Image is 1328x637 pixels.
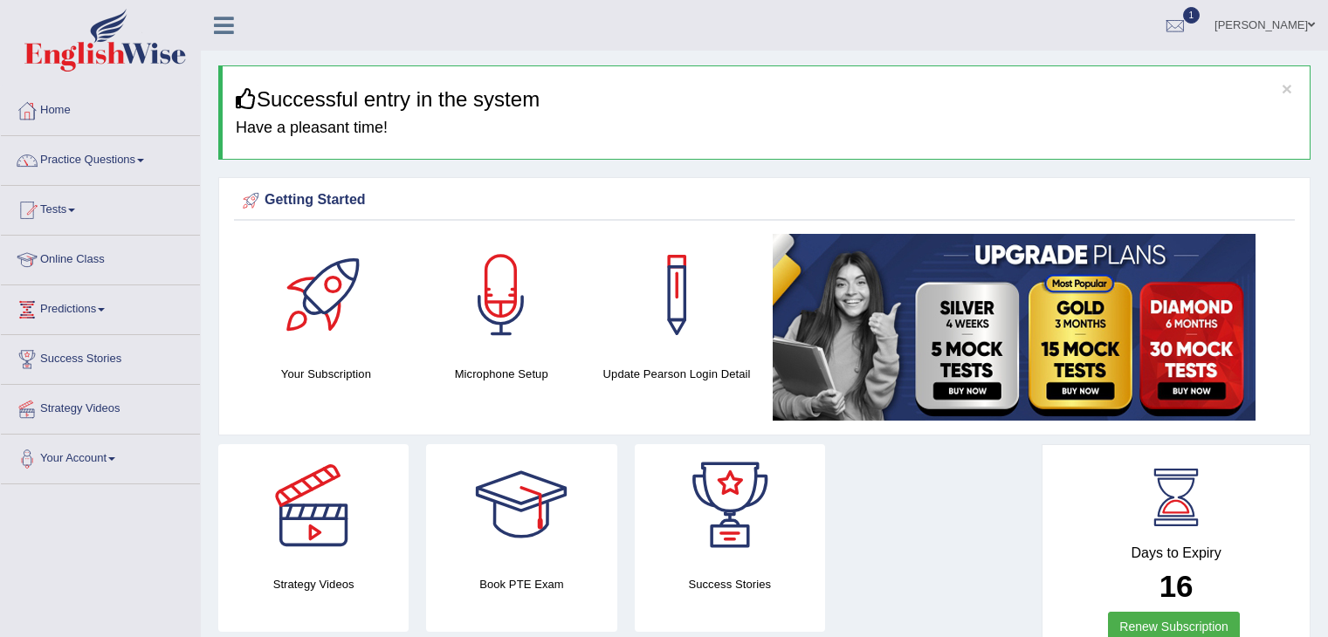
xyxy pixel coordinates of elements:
[1183,7,1201,24] span: 1
[218,575,409,593] h4: Strategy Videos
[1,285,200,329] a: Predictions
[247,365,405,383] h4: Your Subscription
[423,365,581,383] h4: Microphone Setup
[426,575,616,593] h4: Book PTE Exam
[236,88,1297,111] h3: Successful entry in the system
[1,186,200,229] a: Tests
[1,136,200,180] a: Practice Questions
[236,120,1297,137] h4: Have a pleasant time!
[238,188,1290,214] div: Getting Started
[1282,79,1292,98] button: ×
[1,435,200,478] a: Your Account
[1,236,200,279] a: Online Class
[773,234,1256,421] img: small5.jpg
[1,385,200,428] a: Strategy Videos
[635,575,825,593] h4: Success Stories
[1,335,200,379] a: Success Stories
[598,365,756,383] h4: Update Pearson Login Detail
[1062,545,1290,561] h4: Days to Expiry
[1159,569,1194,603] b: 16
[1,86,200,130] a: Home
